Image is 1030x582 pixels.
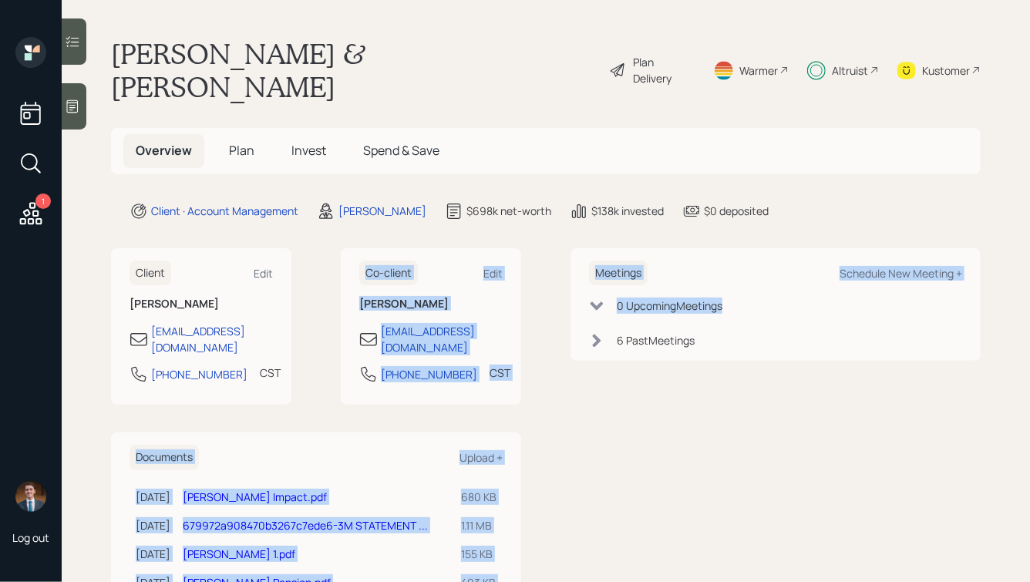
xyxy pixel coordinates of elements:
div: Warmer [739,62,778,79]
img: hunter_neumayer.jpg [15,481,46,512]
div: Log out [12,530,49,545]
div: [DATE] [136,489,170,505]
span: Plan [229,142,254,159]
div: Edit [483,266,503,281]
div: [PHONE_NUMBER] [381,366,477,382]
span: Invest [291,142,326,159]
h6: [PERSON_NAME] [359,298,503,311]
div: 680 KB [461,489,496,505]
h6: [PERSON_NAME] [130,298,273,311]
div: $698k net-worth [466,203,551,219]
div: Client · Account Management [151,203,298,219]
div: $0 deposited [704,203,769,219]
div: CST [490,365,510,381]
div: [PERSON_NAME] [338,203,426,219]
h6: Meetings [589,261,648,286]
div: 1.11 MB [461,517,496,533]
div: [DATE] [136,517,170,533]
div: CST [260,365,281,381]
h6: Co-client [359,261,418,286]
h6: Documents [130,445,199,470]
div: 155 KB [461,546,496,562]
div: Kustomer [922,62,970,79]
div: Plan Delivery [634,54,695,86]
div: 0 Upcoming Meeting s [617,298,722,314]
div: 1 [35,193,51,209]
div: Edit [254,266,273,281]
span: Spend & Save [363,142,439,159]
h6: Client [130,261,171,286]
div: [PHONE_NUMBER] [151,366,247,382]
div: [DATE] [136,546,170,562]
h1: [PERSON_NAME] & [PERSON_NAME] [111,37,597,103]
div: Altruist [832,62,868,79]
div: Upload + [459,450,503,465]
div: Schedule New Meeting + [840,266,962,281]
div: $138k invested [591,203,664,219]
div: [EMAIL_ADDRESS][DOMAIN_NAME] [381,323,503,355]
a: [PERSON_NAME] 1.pdf [183,547,295,561]
a: 679972a908470b3267c7ede6-3M STATEMENT ... [183,518,428,533]
div: 6 Past Meeting s [617,332,695,348]
span: Overview [136,142,192,159]
a: [PERSON_NAME] Impact.pdf [183,489,327,504]
div: [EMAIL_ADDRESS][DOMAIN_NAME] [151,323,273,355]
